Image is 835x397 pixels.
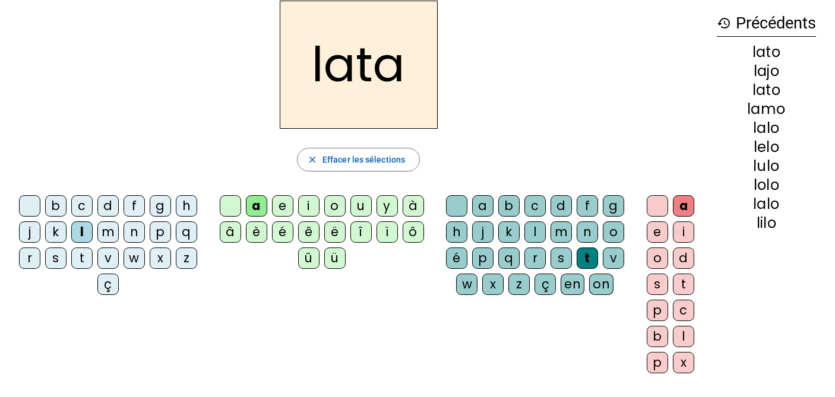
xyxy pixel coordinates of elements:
[717,45,816,59] div: lato
[498,195,520,217] div: b
[97,195,119,217] div: d
[19,247,40,269] div: r
[647,274,668,295] div: s
[124,247,145,269] div: w
[577,195,598,217] div: f
[482,274,504,295] div: x
[246,195,267,217] div: a
[124,221,145,243] div: n
[577,247,598,269] div: t
[524,247,546,269] div: r
[377,221,398,243] div: ï
[350,195,372,217] div: u
[176,221,197,243] div: q
[498,247,520,269] div: q
[524,221,546,243] div: l
[297,148,420,171] button: Effacer les sélections
[150,195,171,217] div: g
[551,195,572,217] div: d
[508,274,530,295] div: z
[446,247,467,269] div: é
[324,195,346,217] div: o
[97,247,119,269] div: v
[272,221,293,243] div: é
[717,83,816,97] div: lato
[717,140,816,154] div: lelo
[45,247,67,269] div: s
[673,195,694,217] div: a
[717,178,816,192] div: lolo
[176,195,197,217] div: h
[603,221,624,243] div: o
[551,221,572,243] div: m
[673,221,694,243] div: i
[403,195,424,217] div: à
[472,221,494,243] div: j
[589,274,613,295] div: on
[673,300,694,321] div: c
[280,1,438,129] h2: lata
[176,247,197,269] div: z
[498,221,520,243] div: k
[717,197,816,211] div: lalo
[124,195,145,217] div: f
[350,221,372,243] div: î
[603,247,624,269] div: v
[97,274,119,295] div: ç
[673,247,694,269] div: d
[446,221,467,243] div: h
[97,221,119,243] div: m
[673,274,694,295] div: t
[298,247,320,269] div: û
[647,300,668,321] div: p
[717,159,816,173] div: lulo
[647,326,668,347] div: b
[524,195,546,217] div: c
[307,154,318,165] mat-icon: close
[534,274,556,295] div: ç
[717,216,816,230] div: lilo
[150,247,171,269] div: x
[324,221,346,243] div: ë
[717,102,816,116] div: lamo
[717,10,816,37] h3: Précédents
[45,221,67,243] div: k
[324,247,346,269] div: ü
[472,195,494,217] div: a
[45,195,67,217] div: b
[603,195,624,217] div: g
[272,195,293,217] div: e
[322,153,405,167] span: Effacer les sélections
[71,195,93,217] div: c
[71,221,93,243] div: l
[472,247,494,269] div: p
[456,274,477,295] div: w
[673,352,694,373] div: x
[19,221,40,243] div: j
[298,195,320,217] div: i
[647,221,668,243] div: e
[403,221,424,243] div: ô
[298,221,320,243] div: ê
[717,121,816,135] div: lalo
[377,195,398,217] div: y
[647,247,668,269] div: o
[673,326,694,347] div: l
[647,352,668,373] div: p
[717,16,731,30] mat-icon: history
[71,247,93,269] div: t
[551,247,572,269] div: s
[220,221,241,243] div: â
[561,274,584,295] div: en
[246,221,267,243] div: è
[577,221,598,243] div: n
[150,221,171,243] div: p
[717,64,816,78] div: lajo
